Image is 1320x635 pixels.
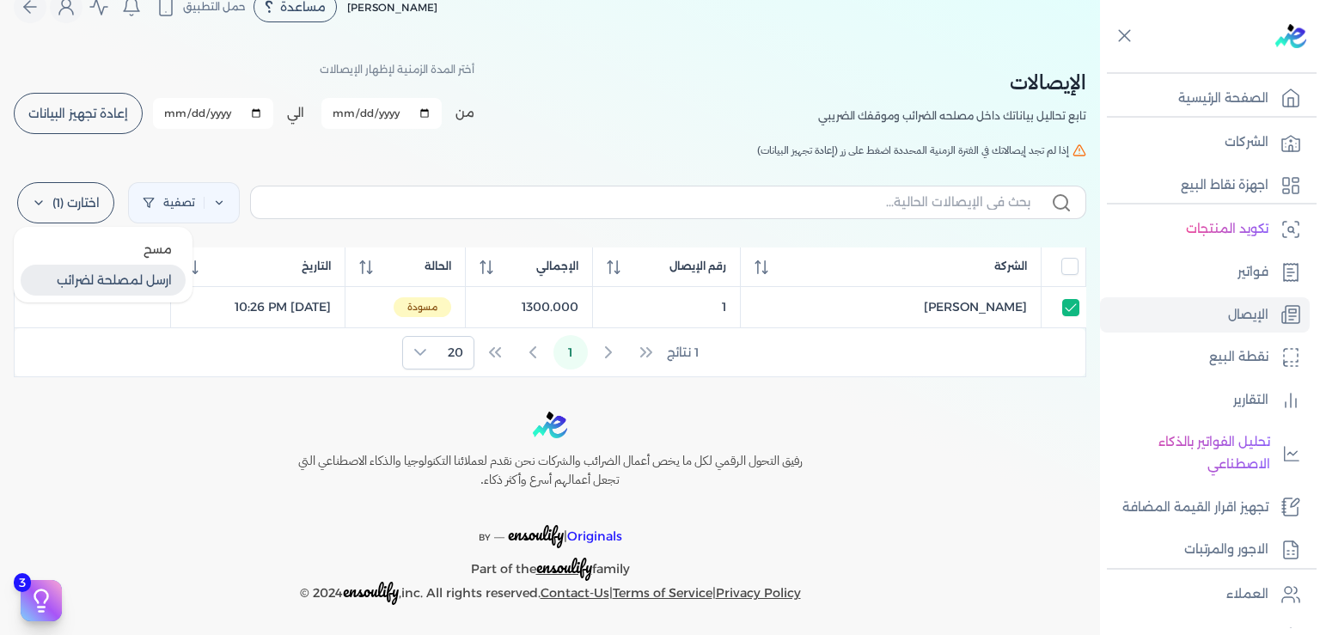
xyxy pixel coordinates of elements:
[1233,389,1268,412] p: التقارير
[1100,81,1310,117] a: الصفحة الرئيسية
[541,585,609,601] a: Contact-Us
[994,259,1027,274] span: الشركة
[1109,431,1270,475] p: تحليل الفواتير بالذكاء الاصطناعي
[1122,497,1268,519] p: تجهيز اقرار القيمة المضافة
[320,58,474,81] p: أختر المدة الزمنية لإظهار الإيصالات
[1100,424,1310,482] a: تحليل الفواتير بالذكاء الاصطناعي
[1225,131,1268,154] p: الشركات
[21,580,62,621] button: 3
[170,286,345,328] td: [DATE] 10:26 PM
[14,93,143,134] button: إعادة تجهيز البيانات
[716,585,801,601] a: Privacy Policy
[669,259,726,274] span: رقم الإيصال
[394,297,451,318] span: مسودة
[593,286,741,328] td: 1
[1184,539,1268,561] p: الاجور والمرتبات
[1100,490,1310,526] a: تجهيز اقرار القيمة المضافة
[287,104,304,122] label: الي
[479,532,491,543] span: BY
[347,1,437,14] span: [PERSON_NAME]
[1100,297,1310,333] a: الإيصال
[924,298,1027,316] span: [PERSON_NAME]
[533,412,567,438] img: logo
[261,549,839,581] p: Part of the family
[1209,346,1268,369] p: نقطة البيع
[144,241,172,258] span: مسح
[128,182,240,223] a: تصفية
[1226,583,1268,606] p: العملاء
[1228,304,1268,327] p: الإيصال
[280,1,326,13] span: مساعدة
[265,193,1030,211] input: بحث في الإيصالات الحالية...
[437,337,474,369] span: Rows per page
[757,143,1069,158] span: إذا لم تجد إيصالاتك في الفترة الزمنية المحددة اضغط على زر (إعادة تجهيز البيانات)
[261,580,839,605] p: © 2024 ,inc. All rights reserved. | |
[425,259,451,274] span: الحالة
[1100,532,1310,568] a: الاجور والمرتبات
[1178,88,1268,110] p: الصفحة الرئيسية
[1100,577,1310,613] a: العملاء
[1100,339,1310,376] a: نقطة البيع
[455,104,474,122] label: من
[343,577,399,604] span: ensoulify
[553,335,588,369] button: Page 1
[465,286,592,328] td: 1300.000
[1181,174,1268,197] p: اجهزة نقاط البيع
[14,573,31,592] span: 3
[536,561,592,577] a: ensoulify
[17,182,114,223] label: اختارت (1)
[1275,24,1306,48] img: logo
[1100,211,1310,247] a: تكويد المنتجات
[261,452,839,489] h6: رفيق التحول الرقمي لكل ما يخص أعمال الضرائب والشركات نحن نقدم لعملائنا التكنولوجيا والذكاء الاصطن...
[21,265,186,296] button: ارسل لمصلحة لضرائب
[302,259,331,274] span: التاريخ
[755,298,1027,316] a: [PERSON_NAME]
[261,503,839,549] p: |
[567,528,622,544] span: Originals
[818,67,1086,98] h2: الإيصالات
[1100,168,1310,204] a: اجهزة نقاط البيع
[508,521,564,547] span: ensoulify
[1100,382,1310,418] a: التقارير
[494,528,504,539] sup: __
[1186,218,1268,241] p: تكويد المنتجات
[818,105,1086,127] p: تابع تحاليل بياناتك داخل مصلحه الضرائب وموقفك الضريبي
[21,234,186,265] button: مسح
[1100,254,1310,290] a: فواتير
[613,585,712,601] a: Terms of Service
[1237,261,1268,284] p: فواتير
[28,107,128,119] span: إعادة تجهيز البيانات
[1100,125,1310,161] a: الشركات
[536,553,592,580] span: ensoulify
[536,259,578,274] span: الإجمالي
[667,344,699,362] span: 1 نتائج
